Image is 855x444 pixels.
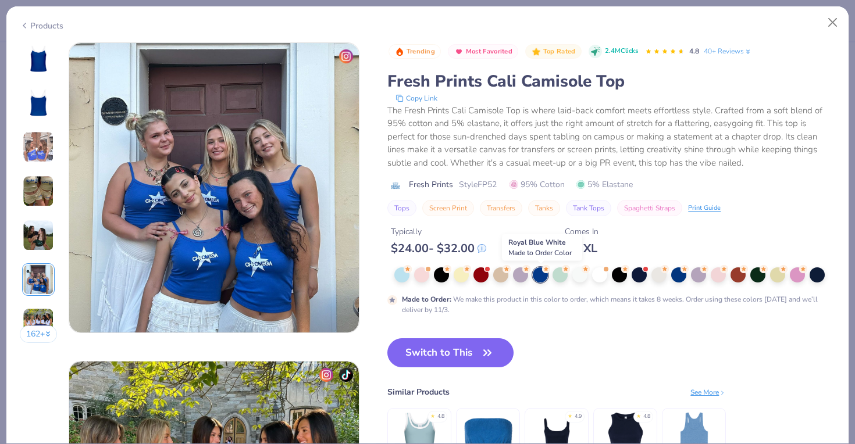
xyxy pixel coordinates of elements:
[24,45,52,73] img: Front
[69,43,359,332] img: 65d4e355-2dc8-4ee3-8ec4-3b1472b457f7
[543,48,576,55] span: Top Rated
[387,338,514,367] button: Switch to This
[575,413,582,421] div: 4.9
[23,308,54,339] img: User generated content
[407,48,435,55] span: Trending
[508,248,572,257] span: Made to Order Color
[392,92,441,104] button: copy to clipboard
[532,47,541,56] img: Top Rated sort
[391,241,486,256] div: $ 24.00 - $ 32.00
[23,264,54,295] img: User generated content
[510,178,565,191] span: 95% Cotton
[459,178,497,191] span: Style FP52
[319,368,333,382] img: insta-icon.png
[339,368,353,382] img: tiktok-icon.png
[466,48,512,55] span: Most Favorited
[480,200,522,216] button: Transfers
[688,203,721,213] div: Print Guide
[387,200,416,216] button: Tops
[402,295,451,304] strong: Made to Order :
[448,44,518,59] button: Badge Button
[605,46,638,56] span: 2.4M Clicks
[565,225,598,238] div: Comes In
[566,200,611,216] button: Tank Tops
[395,47,404,56] img: Trending sort
[643,413,650,421] div: 4.8
[409,178,453,191] span: Fresh Prints
[528,200,560,216] button: Tanks
[525,44,581,59] button: Badge Button
[387,386,450,398] div: Similar Products
[437,413,444,421] div: 4.8
[822,12,844,34] button: Close
[23,176,54,207] img: User generated content
[617,200,682,216] button: Spaghetti Straps
[20,20,63,32] div: Products
[20,325,58,343] button: 162+
[576,178,633,191] span: 5% Elastane
[645,42,685,61] div: 4.8 Stars
[704,46,752,56] a: 40+ Reviews
[430,413,435,417] div: ★
[391,225,486,238] div: Typically
[502,234,582,261] div: Royal Blue White
[690,387,726,398] div: See More
[389,44,441,59] button: Badge Button
[23,131,54,163] img: User generated content
[422,200,474,216] button: Screen Print
[454,47,464,56] img: Most Favorited sort
[402,294,835,315] div: We make this product in this color to order, which means it takes 8 weeks. Order using these colo...
[636,413,641,417] div: ★
[24,89,52,117] img: Back
[568,413,572,417] div: ★
[387,181,403,190] img: brand logo
[387,70,835,92] div: Fresh Prints Cali Camisole Top
[387,104,835,170] div: The Fresh Prints Cali Camisole Top is where laid-back comfort meets effortless style. Crafted fro...
[339,49,353,63] img: insta-icon.png
[23,220,54,251] img: User generated content
[689,46,699,56] span: 4.8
